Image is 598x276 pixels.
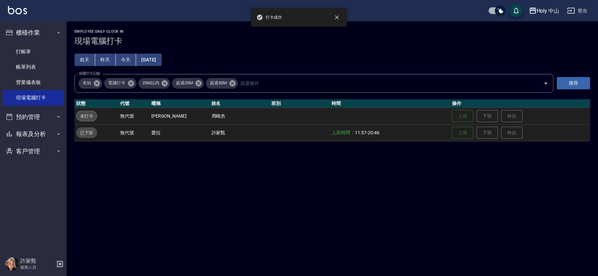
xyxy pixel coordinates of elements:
span: 超過50M [206,80,231,86]
button: close [330,10,344,25]
button: 登出 [564,5,590,17]
td: [PERSON_NAME] [150,108,210,124]
b: 上班時間： [332,130,355,135]
img: Person [5,257,19,271]
button: 前天 [75,54,95,66]
span: 25M以內 [138,80,163,86]
th: 時間 [330,99,450,108]
button: 搜尋 [557,77,590,89]
button: 上班 [452,127,473,139]
label: 篩選打卡記錄 [79,71,100,76]
h3: 現場電腦打卡 [75,36,590,46]
a: 打帳單 [3,44,64,59]
th: 操作 [450,99,590,108]
span: 超過25M [172,80,197,86]
span: 已下班 [76,129,97,136]
span: 20:46 [368,130,379,135]
th: 狀態 [75,99,118,108]
span: 打卡成功 [256,14,282,21]
a: 現場電腦打卡 [3,90,64,105]
td: 許家甄 [210,124,270,141]
button: 昨天 [95,54,116,66]
td: 周暐杰 [210,108,270,124]
div: 25M以內 [138,78,170,89]
input: 篩選條件 [239,77,532,89]
span: 未打卡 [76,113,97,120]
a: 帳單列表 [3,59,64,75]
th: 暱稱 [150,99,210,108]
span: 電腦打卡 [104,80,129,86]
button: 今天 [116,54,136,66]
button: 客戶管理 [3,143,64,160]
button: Open [540,78,551,89]
div: 電腦打卡 [104,78,136,89]
button: [DATE] [136,54,161,66]
th: 班別 [270,99,330,108]
div: 超過25M [172,78,204,89]
button: save [510,4,523,17]
td: 愛拉 [150,124,210,141]
th: 代號 [118,99,150,108]
button: 報表及分析 [3,125,64,143]
td: 無代號 [118,108,150,124]
a: 營業儀表板 [3,75,64,90]
span: 11:57 [355,130,367,135]
button: 櫃檯作業 [3,24,64,41]
h5: 許家甄 [20,258,54,264]
span: 未知 [78,80,95,86]
th: 姓名 [210,99,270,108]
img: Logo [8,6,27,14]
button: 上班 [452,110,473,122]
button: Holy 中山 [526,4,562,18]
td: - [330,124,450,141]
div: 超過50M [206,78,238,89]
p: 服務人員 [20,264,54,270]
div: Holy 中山 [537,7,559,15]
td: 無代號 [118,124,150,141]
div: 未知 [78,78,102,89]
button: 預約管理 [3,108,64,126]
h2: Employee Daily Clock In [75,29,590,34]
